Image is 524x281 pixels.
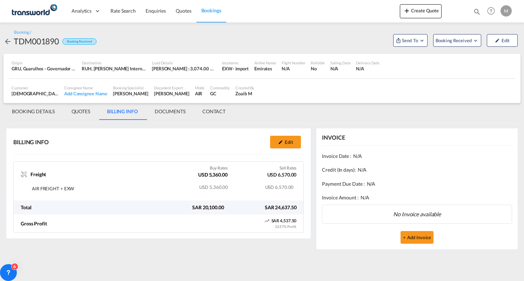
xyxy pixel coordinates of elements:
div: SAR 20,100.00 [159,204,231,211]
div: Gross Profit [21,220,47,227]
span: N/A [361,194,369,201]
div: Destination [82,60,146,65]
span: Rate Search [110,8,136,14]
div: GRU, Guarulhos - Governador André Franco Montoro International, São Paulo, Brazil, South America,... [12,65,76,72]
md-icon: icon-trending-up [264,218,270,224]
div: icon-magnify [473,8,481,18]
button: Open demo menu [433,34,481,47]
div: SAR 4,537.50 [258,218,297,224]
div: [PERSON_NAME] [113,90,148,97]
div: 22.57% Profit [275,224,297,229]
span: Bookings [201,7,221,13]
div: Flight Number [282,60,305,65]
div: BILLING INFO [13,138,49,146]
div: Invoice Amount : [322,191,512,205]
div: icon-arrow-left [4,36,14,47]
span: Quotes [176,8,191,14]
body: Editor, editor12 [7,7,148,14]
div: No [311,65,324,72]
span: USD 5,360.00 [199,184,228,190]
div: Delivery Date [356,60,379,65]
div: Booking / [14,30,31,36]
span: Booking Received [436,37,472,44]
div: Credit (In days): [322,163,512,177]
div: USD 5,360.00 [198,171,228,180]
div: [PERSON_NAME] : 3,074.00 KG | Volumetric Wt : 3,074.00 KG | Chargeable Wt : 3,074.00 KG [152,65,216,72]
md-tab-item: BOOKING DETAILS [4,103,63,120]
button: icon-pencilEdit [270,136,301,148]
div: RUH, King Khaled International, Riyadh, Saudi Arabia, Middle East, Middle East [82,65,146,72]
span: USD 6,570.00 [265,184,294,190]
md-icon: icon-pencil [278,140,283,145]
div: Help [485,5,501,18]
md-icon: icon-arrow-left [4,37,12,46]
md-tab-item: CONTACT [194,103,234,120]
div: USD 6,570.00 [267,171,297,180]
div: Invoice Date : [322,149,512,163]
div: Commodity [210,85,230,90]
button: + Add Invoice [401,231,434,244]
md-icon: icon-plus 400-fg [403,6,411,15]
span: Analytics [72,7,92,14]
div: SAR 24,637.50 [231,204,304,211]
span: Freight [31,171,46,178]
div: Booking Specialist [113,85,148,90]
md-icon: icon-pencil [495,38,500,43]
div: Add Consignee Name [64,90,107,97]
div: N/A [356,65,379,72]
img: 1a84b2306ded11f09c1219774cd0a0fe.png [11,3,58,19]
div: Rollable [311,60,324,65]
div: TDM001890 [14,36,59,47]
div: AIR [195,90,205,97]
div: Emirates [254,65,276,72]
span: N/A [358,166,367,173]
div: Payment Due Date : [322,177,512,191]
div: GC [210,90,230,97]
div: - import [233,65,249,72]
span: N/A [367,180,376,187]
label: Sell Rates [280,165,296,171]
span: Send To [401,37,419,44]
div: N/A [282,65,305,72]
button: Open demo menu [393,34,428,47]
div: Sailing Date [330,60,351,65]
md-pagination-wrapper: Use the left and right arrow keys to navigate between tabs [4,103,234,120]
md-tab-item: BILLING INFO [99,103,146,120]
div: No Invoice available [322,205,512,224]
div: N/A [330,65,351,72]
button: icon-pencilEdit [487,34,518,47]
div: INVOICE [322,134,345,141]
div: Booking Received [62,38,96,45]
div: Zoaib M [235,90,254,97]
div: Airline Name [254,60,276,65]
button: icon-plus 400-fgCreate Quote [400,4,442,18]
div: Total [14,204,159,211]
label: Buy Rates [210,165,228,171]
div: [PERSON_NAME] [154,90,189,97]
div: [DEMOGRAPHIC_DATA][PERSON_NAME] [12,90,59,97]
span: Help [485,5,497,17]
md-tab-item: DOCUMENTS [146,103,194,120]
div: Incoterms [222,60,249,65]
div: Created By [235,85,254,90]
div: Consignee Name [64,85,107,90]
div: Load Details [152,60,216,65]
span: AIR FREIGHT + EXW [32,186,74,191]
div: Origin [12,60,76,65]
span: Enquiries [146,8,166,14]
div: Document Expert [154,85,189,90]
md-tab-item: QUOTES [63,103,99,120]
div: M [501,5,512,17]
div: Mode [195,85,205,90]
div: EXW [222,65,233,72]
md-icon: icon-magnify [473,8,481,15]
div: Customer [12,85,59,90]
span: N/A [353,153,362,160]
